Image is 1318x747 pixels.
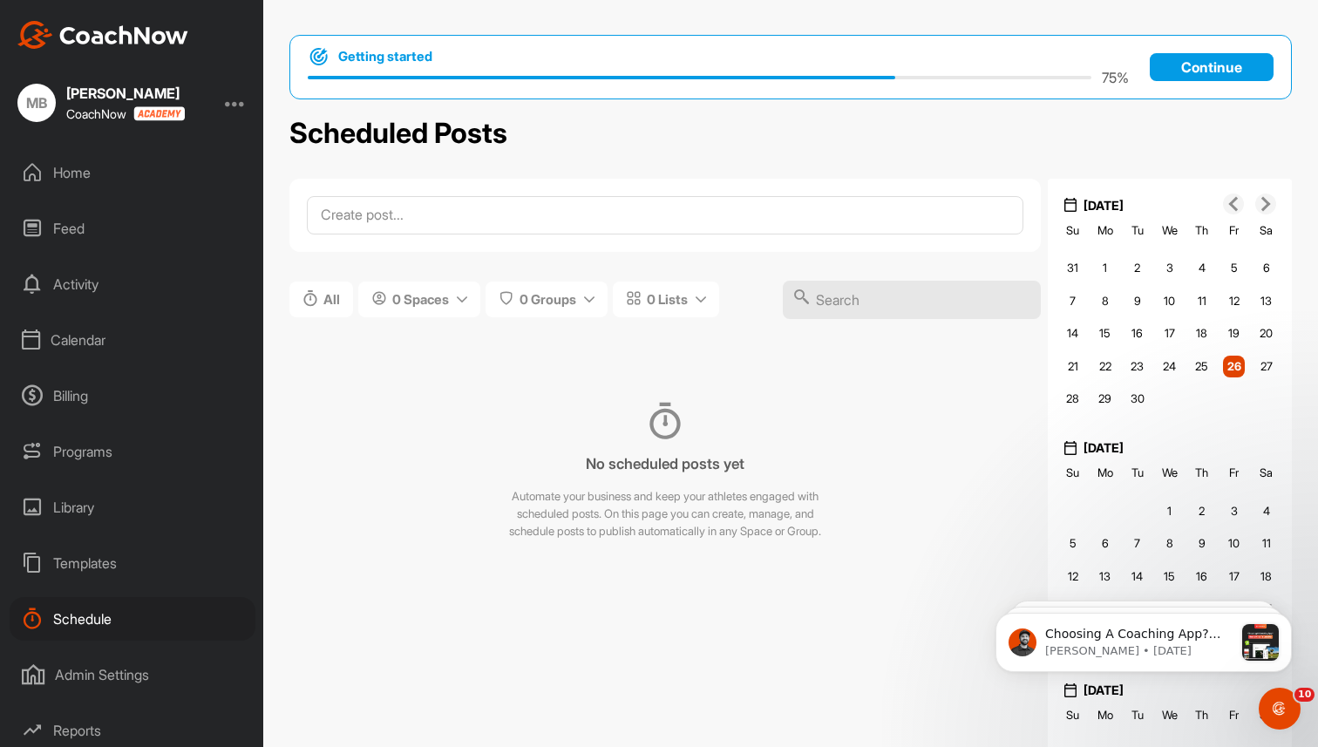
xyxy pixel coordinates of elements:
span: 23 [1131,359,1144,373]
span: 15 [1164,569,1175,583]
button: 0 Groups [486,282,608,317]
div: Th [1191,704,1213,727]
h1: Getting started [338,47,432,66]
span: 30 [1131,391,1145,405]
div: Programs [10,430,255,473]
div: Su [1062,462,1084,485]
div: Choose Saturday, September 13th, 2025 [1255,290,1277,313]
span: 17 [1229,569,1240,583]
div: Choose Thursday, September 25th, 2025 [1191,356,1213,378]
span: All [323,290,340,309]
div: Choose Tuesday, September 9th, 2025 [1126,290,1148,313]
div: Sa [1255,462,1277,485]
div: Choose Saturday, October 11th, 2025 [1255,533,1277,555]
span: 8 [1166,536,1173,550]
span: 6 [1263,261,1270,275]
span: 13 [1099,569,1111,583]
div: Choose Monday, September 29th, 2025 [1094,388,1116,411]
span: 1 [1167,504,1172,518]
div: Choose Tuesday, September 30th, 2025 [1126,388,1148,411]
span: 14 [1067,326,1078,340]
div: Fr [1223,462,1245,485]
div: Choose Saturday, October 4th, 2025 [1255,500,1277,523]
span: 26 [1227,359,1241,373]
button: Next Month [1255,194,1276,214]
div: [PERSON_NAME] [66,86,185,100]
div: Choose Tuesday, September 16th, 2025 [1126,323,1148,345]
img: bullseye [308,46,329,67]
button: All [289,282,353,317]
span: 4 [1263,504,1270,518]
span: 20 [1260,326,1273,340]
span: 13 [1260,294,1272,308]
div: Choose Monday, September 22nd, 2025 [1094,356,1116,378]
span: 16 [1196,569,1207,583]
span: 16 [1131,326,1143,340]
span: 2 [1134,261,1140,275]
div: month 2025-09 [1053,252,1287,416]
div: Choose Saturday, September 6th, 2025 [1255,257,1277,280]
span: 27 [1260,359,1273,373]
div: We [1158,704,1180,727]
div: Billing [10,374,255,418]
div: Tu [1126,220,1148,242]
div: MB [17,84,56,122]
div: Mo [1094,704,1116,727]
div: Choose Sunday, September 28th, 2025 [1062,388,1084,411]
div: Choose Friday, September 5th, 2025 [1223,257,1245,280]
div: Choose Thursday, October 9th, 2025 [1191,533,1213,555]
span: 11 [1198,294,1206,308]
div: Choose Tuesday, October 14th, 2025 [1126,566,1148,588]
a: Continue [1150,53,1274,81]
div: Fr [1223,220,1245,242]
div: Sa [1255,220,1277,242]
iframe: Intercom notifications message [969,578,1318,700]
span: 7 [1070,294,1076,308]
div: Choose Monday, September 1st, 2025 [1094,257,1116,280]
div: Choose Tuesday, September 23rd, 2025 [1126,356,1148,378]
div: Choose Monday, October 13th, 2025 [1094,566,1116,588]
span: 22 [1099,359,1111,373]
div: Activity [10,262,255,306]
span: 31 [1067,261,1078,275]
div: Choose Wednesday, September 3rd, 2025 [1158,257,1180,280]
div: Admin Settings [10,653,255,696]
div: Choose Sunday, September 21st, 2025 [1062,356,1084,378]
p: Automate your business and keep your athletes engaged with scheduled posts. On this page you can ... [502,488,829,540]
span: 4 [1199,261,1206,275]
span: 21 [1068,359,1078,373]
h2: Scheduled Posts [289,117,507,151]
div: month 2025-10 [1053,495,1287,659]
span: 17 [1165,326,1175,340]
span: 29 [1098,391,1111,405]
div: Choose Monday, September 15th, 2025 [1094,323,1116,345]
div: Choose Friday, September 12th, 2025 [1223,290,1245,313]
div: Tu [1126,462,1148,485]
div: Schedule [10,597,255,641]
span: 18 [1196,326,1207,340]
span: 12 [1229,294,1240,308]
iframe: Intercom live chat [1259,688,1301,730]
img: CoachNow acadmey [133,106,185,121]
div: Choose Thursday, September 11th, 2025 [1191,290,1213,313]
span: 24 [1163,359,1176,373]
p: Message from Spencer, sent 42w ago [76,65,264,81]
div: Sa [1255,704,1277,727]
div: Choose Sunday, October 12th, 2025 [1062,566,1084,588]
div: Choose Friday, October 17th, 2025 [1223,566,1245,588]
span: 19 [1228,326,1240,340]
div: We [1158,220,1180,242]
div: Choose Tuesday, October 7th, 2025 [1126,533,1148,555]
span: 28 [1066,391,1079,405]
span: 15 [1099,326,1111,340]
div: Choose Friday, September 26th, 2025 [1223,356,1245,378]
div: Choose Sunday, August 31st, 2025 [1062,257,1084,280]
div: Choose Wednesday, September 10th, 2025 [1158,290,1180,313]
span: 5 [1070,536,1077,550]
div: Choose Monday, September 8th, 2025 [1094,290,1116,313]
span: 7 [1134,536,1140,550]
div: Choose Sunday, September 7th, 2025 [1062,290,1084,313]
div: CoachNow [66,106,185,121]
